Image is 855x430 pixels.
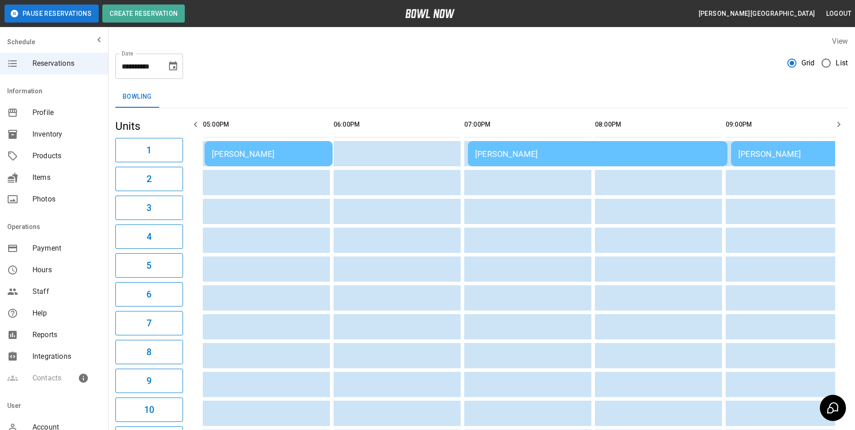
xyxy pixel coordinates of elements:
button: 7 [115,311,183,335]
span: Reservations [32,58,101,69]
button: 8 [115,340,183,364]
th: 06:00PM [334,112,461,137]
span: Help [32,308,101,319]
button: [PERSON_NAME][GEOGRAPHIC_DATA] [695,5,819,22]
span: List [836,58,848,69]
h6: 1 [146,143,151,157]
h6: 8 [146,345,151,359]
h5: Units [115,119,183,133]
span: Grid [801,58,815,69]
span: Profile [32,107,101,118]
span: Inventory [32,129,101,140]
button: Create Reservation [102,5,185,23]
button: Pause Reservations [5,5,99,23]
h6: 9 [146,374,151,388]
h6: 3 [146,201,151,215]
span: Reports [32,329,101,340]
span: Staff [32,286,101,297]
div: [PERSON_NAME] [475,149,720,159]
button: 4 [115,224,183,249]
h6: 7 [146,316,151,330]
span: Integrations [32,351,101,362]
button: 3 [115,196,183,220]
h6: 5 [146,258,151,273]
button: 9 [115,369,183,393]
button: 10 [115,398,183,422]
h6: 2 [146,172,151,186]
h6: 4 [146,229,151,244]
button: Choose date, selected date is Aug 22, 2025 [164,57,182,75]
span: Payment [32,243,101,254]
button: Bowling [115,86,159,108]
button: 2 [115,167,183,191]
button: 1 [115,138,183,162]
h6: 6 [146,287,151,302]
button: 5 [115,253,183,278]
button: 6 [115,282,183,306]
div: inventory tabs [115,86,848,108]
button: Logout [823,5,855,22]
div: [PERSON_NAME] [212,149,325,159]
label: View [832,37,848,46]
img: logo [405,9,455,18]
span: Photos [32,194,101,205]
span: Products [32,151,101,161]
h6: 10 [144,403,154,417]
th: 05:00PM [203,112,330,137]
span: Items [32,172,101,183]
span: Hours [32,265,101,275]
